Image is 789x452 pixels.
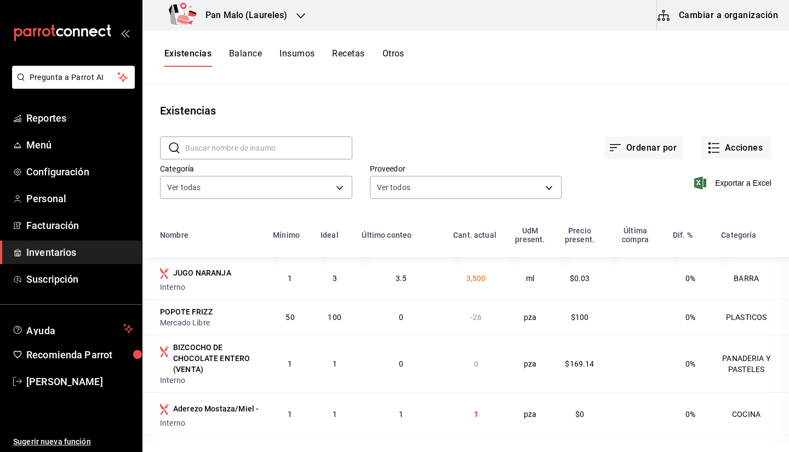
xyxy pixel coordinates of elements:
[26,374,133,389] span: [PERSON_NAME]
[288,274,292,283] span: 1
[288,410,292,419] span: 1
[185,137,352,159] input: Buscar nombre de insumo
[470,313,482,322] span: -26
[26,138,133,152] span: Menú
[575,410,584,419] span: $0
[26,191,133,206] span: Personal
[273,231,300,239] div: Mínimo
[160,268,169,279] svg: Insumo producido
[565,359,594,368] span: $169.14
[333,359,337,368] span: 1
[370,165,562,173] label: Proveedor
[611,226,660,244] div: Última compra
[288,359,292,368] span: 1
[160,102,216,119] div: Existencias
[685,313,695,322] span: 0%
[12,66,135,89] button: Pregunta a Parrot AI
[160,165,352,173] label: Categoría
[721,231,756,239] div: Categoría
[333,410,337,419] span: 1
[173,342,260,375] div: BIZCOCHO DE CHOCOLATE ENTERO (VENTA)
[377,182,410,193] span: Ver todos
[399,359,403,368] span: 0
[685,274,695,283] span: 0%
[229,48,262,67] button: Balance
[30,72,118,83] span: Pregunta a Parrot AI
[466,274,486,283] span: 3,500
[26,164,133,179] span: Configuración
[164,48,404,67] div: navigation tabs
[160,282,260,293] div: Interno
[714,392,789,435] td: COCINA
[160,231,188,239] div: Nombre
[701,136,771,159] button: Acciones
[173,403,259,414] div: Aderezo Mostaza/Miel -
[562,226,598,244] div: Precio present.
[685,410,695,419] span: 0%
[453,231,496,239] div: Cant. actual
[164,48,211,67] button: Existencias
[332,48,364,67] button: Recetas
[13,436,133,448] span: Sugerir nueva función
[474,410,478,419] span: 1
[321,231,339,239] div: Ideal
[382,48,404,67] button: Otros
[26,322,119,335] span: Ayuda
[474,359,478,368] span: 0
[505,299,555,335] td: pza
[714,335,789,392] td: PANADERIA Y PASTELES
[160,375,260,386] div: Interno
[362,231,411,239] div: Último conteo
[160,404,169,415] svg: Insumo producido
[604,136,683,159] button: Ordenar por
[571,313,589,322] span: $100
[26,111,133,125] span: Reportes
[26,272,133,287] span: Suscripción
[673,231,693,239] div: Dif. %
[26,347,133,362] span: Recomienda Parrot
[160,417,260,428] div: Interno
[197,9,288,22] h3: Pan Malo (Laureles)
[396,274,407,283] span: 3.5
[160,346,169,357] svg: Insumo producido
[505,392,555,435] td: pza
[121,28,129,37] button: open_drawer_menu
[285,313,294,322] span: 50
[333,274,337,283] span: 3
[714,257,789,299] td: BARRA
[26,218,133,233] span: Facturación
[26,245,133,260] span: Inventarios
[505,335,555,392] td: pza
[399,313,403,322] span: 0
[685,359,695,368] span: 0%
[328,313,341,322] span: 100
[505,257,555,299] td: ml
[173,267,231,278] div: JUGO NARANJA
[696,176,771,190] button: Exportar a Excel
[160,317,260,328] div: Mercado Libre
[714,299,789,335] td: PLASTICOS
[512,226,548,244] div: UdM present.
[160,306,213,317] div: POPOTE FRIZZ
[279,48,315,67] button: Insumos
[8,79,135,91] a: Pregunta a Parrot AI
[570,274,590,283] span: $0.03
[399,410,403,419] span: 1
[167,182,201,193] span: Ver todas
